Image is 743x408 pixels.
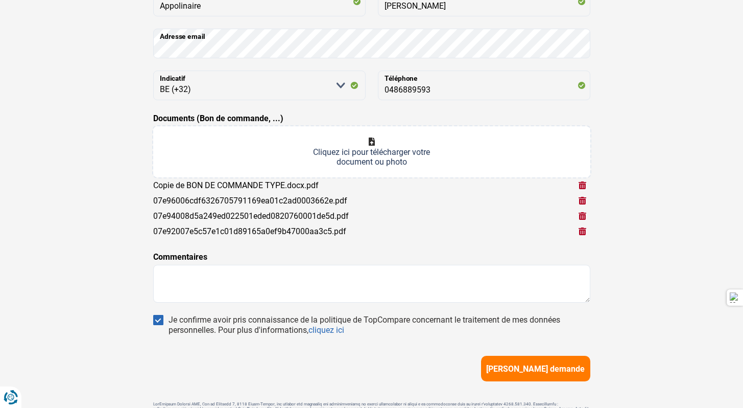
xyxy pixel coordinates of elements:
[486,364,585,374] span: [PERSON_NAME] demande
[153,71,366,100] select: Indicatif
[153,251,207,263] label: Commentaires
[153,196,347,206] div: 07e96006cdf6326705791169ea01c2ad0003662e.pdf
[308,325,344,335] a: cliquez ici
[378,71,590,100] input: 401020304
[153,211,349,221] div: 07e94008d5a249ed022501eded0820760001de5d.pdf
[153,226,346,236] div: 07e92007e5c57e1c01d89165a0ef9b47000aa3c5.pdf
[153,180,319,190] div: Copie de BON DE COMMANDE TYPE.docx.pdf
[481,356,590,381] button: [PERSON_NAME] demande
[153,112,283,125] label: Documents (Bon de commande, ...)
[169,315,590,335] div: Je confirme avoir pris connaissance de la politique de TopCompare concernant le traitement de mes...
